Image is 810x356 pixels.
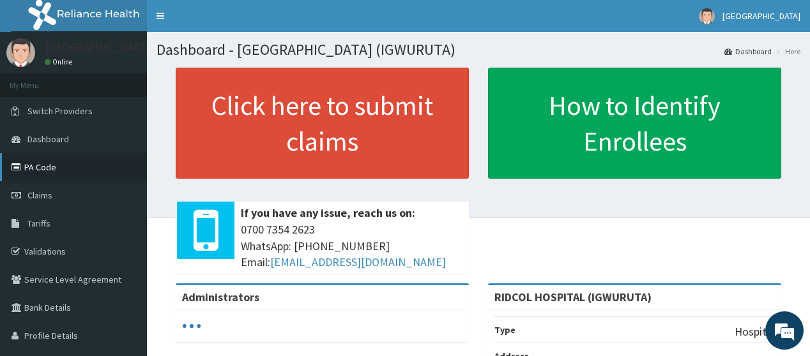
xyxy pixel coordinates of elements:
b: If you have any issue, reach us on: [241,205,415,220]
img: User Image [6,38,35,67]
a: How to Identify Enrollees [488,68,781,179]
strong: RIDCOL HOSPITAL (IGWURUTA) [494,290,652,304]
h1: Dashboard - [GEOGRAPHIC_DATA] (IGWURUTA) [157,41,800,58]
span: 0700 7354 2623 WhatsApp: [PHONE_NUMBER] Email: [241,221,462,271]
span: Tariffs [27,218,50,229]
span: [GEOGRAPHIC_DATA] [722,10,800,22]
p: [GEOGRAPHIC_DATA] [45,41,150,53]
a: [EMAIL_ADDRESS][DOMAIN_NAME] [270,255,446,269]
p: Hospital [735,323,775,340]
span: Switch Providers [27,105,93,117]
span: Claims [27,189,52,201]
a: Online [45,57,75,66]
img: User Image [699,8,715,24]
b: Administrators [182,290,259,304]
svg: audio-loading [182,316,201,336]
a: Dashboard [724,46,772,57]
li: Here [773,46,800,57]
a: Click here to submit claims [176,68,469,179]
b: Type [494,324,516,336]
span: Dashboard [27,133,69,145]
